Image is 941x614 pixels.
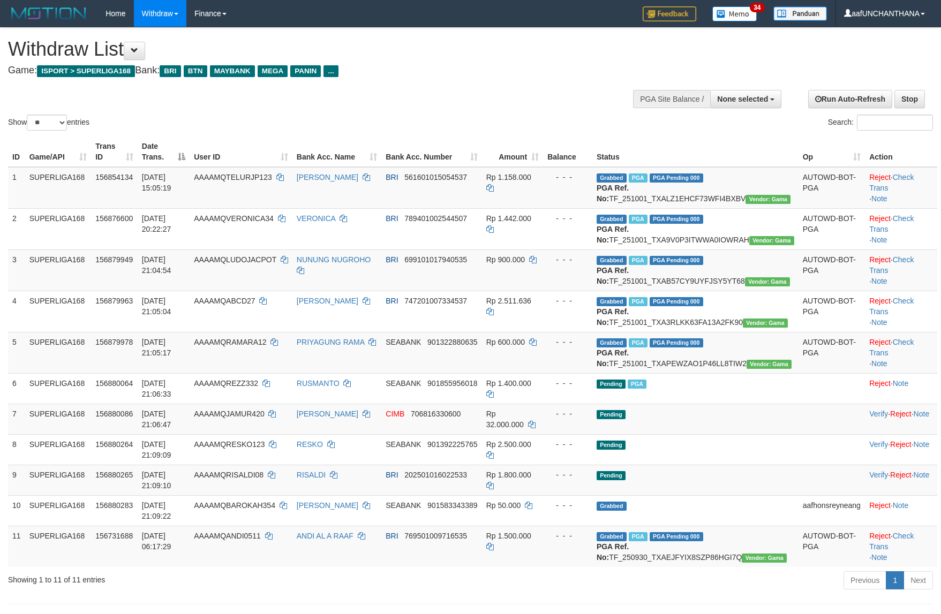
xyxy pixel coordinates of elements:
span: 34 [750,3,764,12]
span: Vendor URL: https://trx31.1velocity.biz [745,277,790,286]
td: · [865,373,937,404]
a: [PERSON_NAME] [297,173,358,181]
th: Bank Acc. Number: activate to sort column ascending [381,137,481,167]
th: User ID: activate to sort column ascending [190,137,292,167]
a: Reject [890,471,912,479]
b: PGA Ref. No: [597,542,629,562]
span: Copy 901392225765 to clipboard [427,440,477,449]
a: Note [871,277,887,285]
span: Marked by aafromsomean [628,380,646,389]
span: ISPORT > SUPERLIGA168 [37,65,135,77]
span: AAAAMQRESKO123 [194,440,265,449]
a: Note [871,194,887,203]
a: Note [893,501,909,510]
span: SEABANK [386,501,421,510]
span: Pending [597,380,626,389]
span: Copy 901322880635 to clipboard [427,338,477,346]
a: Note [893,379,909,388]
td: SUPERLIGA168 [25,291,91,332]
span: Marked by aafsengchandara [629,215,648,224]
td: SUPERLIGA168 [25,495,91,526]
a: PRIYAGUNG RAMA [297,338,365,346]
img: panduan.png [773,6,827,21]
td: · · [865,167,937,209]
span: PGA Pending [650,532,703,541]
a: Next [904,571,933,589]
span: Rp 1.800.000 [486,471,531,479]
a: RUSMANTO [297,379,340,388]
span: AAAAMQRISALDI08 [194,471,264,479]
span: 156880283 [95,501,133,510]
div: - - - [547,408,588,419]
td: · · [865,332,937,373]
a: Check Trans [869,532,914,551]
span: Rp 1.500.000 [486,532,531,540]
a: Reject [890,410,912,418]
span: Marked by aafsengchandara [629,173,648,183]
span: AAAAMQTELURJP123 [194,173,272,181]
img: Button%20Memo.svg [712,6,757,21]
span: [DATE] 15:05:19 [142,173,171,192]
span: 156880086 [95,410,133,418]
td: TF_251001_TXA3RLKK63FA13A2FK90 [592,291,799,332]
td: 11 [8,526,25,567]
a: RESKO [297,440,323,449]
span: PANIN [290,65,321,77]
a: Reject [869,501,891,510]
span: Vendor URL: https://trx31.1velocity.biz [747,360,792,369]
span: BRI [160,65,180,77]
a: VERONICA [297,214,335,223]
div: - - - [547,439,588,450]
td: AUTOWD-BOT-PGA [799,332,865,373]
a: Check Trans [869,214,914,233]
td: TF_251001_TXAPEWZAO1P46LL8TIW2 [592,332,799,373]
span: Marked by aafromsomean [629,256,648,265]
span: [DATE] 06:17:29 [142,532,171,551]
td: · · [865,249,937,291]
span: 156879963 [95,297,133,305]
select: Showentries [27,115,67,131]
span: BRI [386,471,398,479]
span: PGA Pending [650,256,703,265]
th: Bank Acc. Name: activate to sort column ascending [292,137,381,167]
th: Status [592,137,799,167]
td: · · [865,291,937,332]
span: Grabbed [597,173,627,183]
a: Note [871,236,887,244]
span: Pending [597,471,626,480]
td: AUTOWD-BOT-PGA [799,249,865,291]
span: Pending [597,441,626,450]
span: [DATE] 20:22:27 [142,214,171,233]
span: Grabbed [597,338,627,347]
span: Grabbed [597,215,627,224]
a: Note [914,471,930,479]
a: Verify [869,410,888,418]
td: AUTOWD-BOT-PGA [799,167,865,209]
div: - - - [547,172,588,183]
input: Search: [857,115,933,131]
span: Copy 769501009716535 to clipboard [404,532,467,540]
span: Copy 747201007334537 to clipboard [404,297,467,305]
a: Verify [869,440,888,449]
div: Showing 1 to 11 of 11 entries [8,570,384,585]
span: AAAAMQLUDOJACPOT [194,255,276,264]
div: - - - [547,469,588,480]
span: AAAAMQBAROKAH354 [194,501,275,510]
span: Rp 2.511.636 [486,297,531,305]
a: Reject [869,214,891,223]
span: AAAAMQVERONICA34 [194,214,274,223]
td: TF_251001_TXALZ1EHCF73WFI4BXBV [592,167,799,209]
span: MEGA [258,65,288,77]
a: 1 [886,571,904,589]
a: Note [871,359,887,368]
a: Reject [869,255,891,264]
span: 156880265 [95,471,133,479]
span: MAYBANK [210,65,255,77]
th: Date Trans.: activate to sort column descending [138,137,190,167]
span: [DATE] 21:09:22 [142,501,171,520]
td: 9 [8,465,25,495]
a: Note [914,410,930,418]
td: · · [865,465,937,495]
div: - - - [547,254,588,265]
span: Grabbed [597,502,627,511]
